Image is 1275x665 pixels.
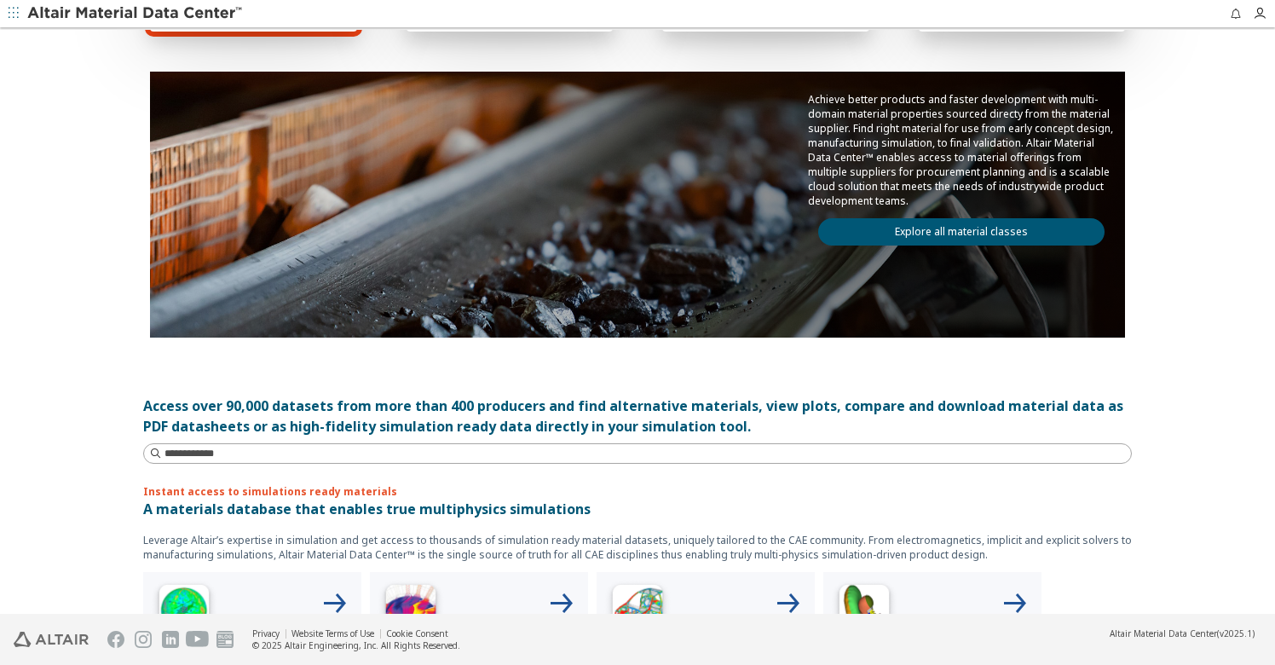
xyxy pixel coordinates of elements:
span: Altair Material Data Center [1110,627,1217,639]
a: Explore all material classes [818,218,1105,246]
a: Cookie Consent [386,627,448,639]
p: Instant access to simulations ready materials [143,484,1132,499]
img: High Frequency Icon [150,579,218,647]
div: © 2025 Altair Engineering, Inc. All Rights Reserved. [252,639,460,651]
img: Structural Analyses Icon [603,579,672,647]
p: A materials database that enables true multiphysics simulations [143,499,1132,519]
a: Privacy [252,627,280,639]
img: Low Frequency Icon [377,579,445,647]
div: (v2025.1) [1110,627,1255,639]
p: Achieve better products and faster development with multi-domain material properties sourced dire... [808,92,1115,208]
img: Crash Analyses Icon [830,579,898,647]
img: Altair Material Data Center [27,5,245,22]
p: Leverage Altair’s expertise in simulation and get access to thousands of simulation ready materia... [143,533,1132,562]
a: Website Terms of Use [291,627,374,639]
img: Altair Engineering [14,632,89,647]
div: Access over 90,000 datasets from more than 400 producers and find alternative materials, view plo... [143,396,1132,437]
